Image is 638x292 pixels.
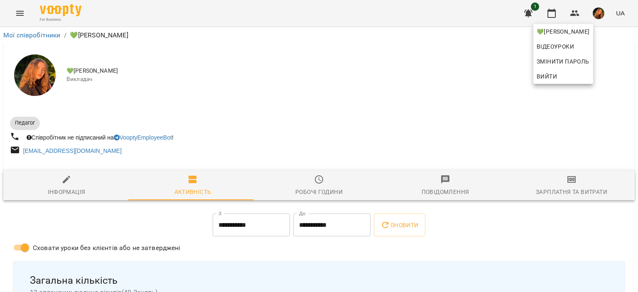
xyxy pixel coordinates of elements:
[533,54,593,69] a: Змінити пароль
[533,39,577,54] a: Відеоуроки
[537,42,574,52] span: Відеоуроки
[537,71,557,81] span: Вийти
[533,24,593,39] a: 💚[PERSON_NAME]
[533,69,593,84] button: Вийти
[537,56,590,66] span: Змінити пароль
[537,27,590,37] span: 💚[PERSON_NAME]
